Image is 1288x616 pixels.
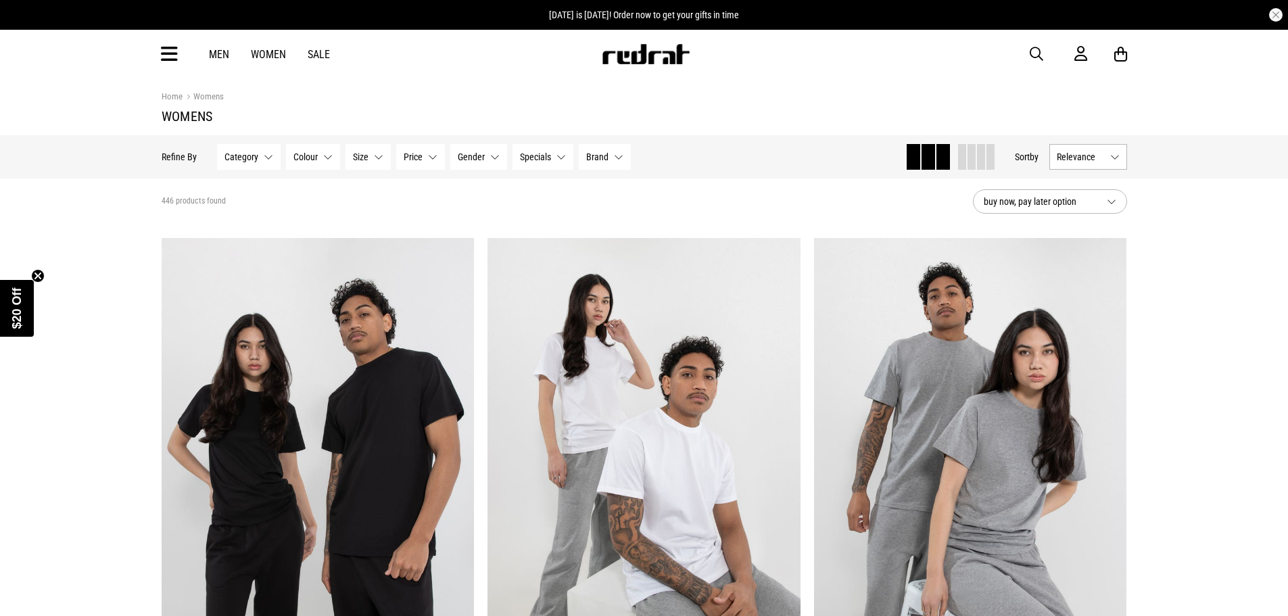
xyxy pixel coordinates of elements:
span: [DATE] is [DATE]! Order now to get your gifts in time [549,9,739,20]
a: Womens [183,91,224,104]
span: buy now, pay later option [984,193,1096,210]
span: $20 Off [10,287,24,329]
p: Refine By [162,151,197,162]
button: Close teaser [31,269,45,283]
button: Price [396,144,445,170]
a: Home [162,91,183,101]
span: Specials [520,151,551,162]
span: by [1030,151,1039,162]
span: Size [353,151,368,162]
a: Men [209,48,229,61]
h1: Womens [162,108,1127,124]
button: Specials [512,144,573,170]
button: Colour [286,144,340,170]
button: Brand [579,144,631,170]
a: Women [251,48,286,61]
span: 446 products found [162,196,226,207]
img: Redrat logo [601,44,690,64]
span: Price [404,151,423,162]
button: Relevance [1049,144,1127,170]
span: Relevance [1057,151,1105,162]
button: Sortby [1015,149,1039,165]
span: Colour [293,151,318,162]
button: Gender [450,144,507,170]
span: Category [224,151,258,162]
button: Size [345,144,391,170]
button: buy now, pay later option [973,189,1127,214]
span: Brand [586,151,609,162]
button: Category [217,144,281,170]
a: Sale [308,48,330,61]
span: Gender [458,151,485,162]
